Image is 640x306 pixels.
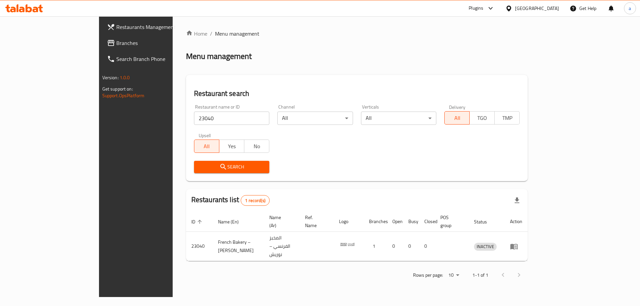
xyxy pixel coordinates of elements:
[199,133,211,138] label: Upsell
[116,23,201,31] span: Restaurants Management
[213,232,264,261] td: French Bakery – [PERSON_NAME]
[494,111,520,125] button: TMP
[186,30,528,38] nav: breadcrumb
[186,51,252,62] h2: Menu management
[469,111,495,125] button: TGO
[218,218,247,226] span: Name (En)
[241,197,269,204] span: 1 record(s)
[194,161,269,173] button: Search
[510,242,522,250] div: Menu
[102,19,206,35] a: Restaurants Management
[515,5,559,12] div: [GEOGRAPHIC_DATA]
[403,232,419,261] td: 0
[334,211,364,232] th: Logo
[419,211,435,232] th: Closed
[444,111,470,125] button: All
[361,112,436,125] div: All
[244,140,269,153] button: No
[194,112,269,125] input: Search for restaurant name or ID..
[472,113,492,123] span: TGO
[364,211,387,232] th: Branches
[449,105,466,109] label: Delivery
[194,140,219,153] button: All
[215,30,259,38] span: Menu management
[474,218,496,226] span: Status
[102,51,206,67] a: Search Branch Phone
[219,140,244,153] button: Yes
[447,113,467,123] span: All
[116,39,201,47] span: Branches
[469,4,483,12] div: Plugins
[403,211,419,232] th: Busy
[413,271,443,279] p: Rows per page:
[194,89,520,99] h2: Restaurant search
[446,270,462,280] div: Rows per page:
[509,192,525,208] div: Export file
[191,218,204,226] span: ID
[191,195,270,206] h2: Restaurants list
[474,243,497,250] span: INACTIVE
[120,73,130,82] span: 1.0.0
[102,35,206,51] a: Branches
[102,73,119,82] span: Version:
[102,91,145,100] a: Support.OpsPlatform
[364,232,387,261] td: 1
[186,211,528,261] table: enhanced table
[102,85,133,93] span: Get support on:
[277,112,353,125] div: All
[339,237,356,253] img: French Bakery – Nourish
[497,113,517,123] span: TMP
[199,163,264,171] span: Search
[387,211,403,232] th: Open
[505,211,528,232] th: Action
[419,232,435,261] td: 0
[222,142,242,151] span: Yes
[440,213,461,229] span: POS group
[472,271,488,279] p: 1-1 of 1
[629,5,631,12] span: a
[210,30,212,38] li: /
[116,55,201,63] span: Search Branch Phone
[387,232,403,261] td: 0
[197,142,217,151] span: All
[264,232,300,261] td: المخبز الفرنسي – نوريش
[269,213,292,229] span: Name (Ar)
[247,142,267,151] span: No
[305,213,326,229] span: Ref. Name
